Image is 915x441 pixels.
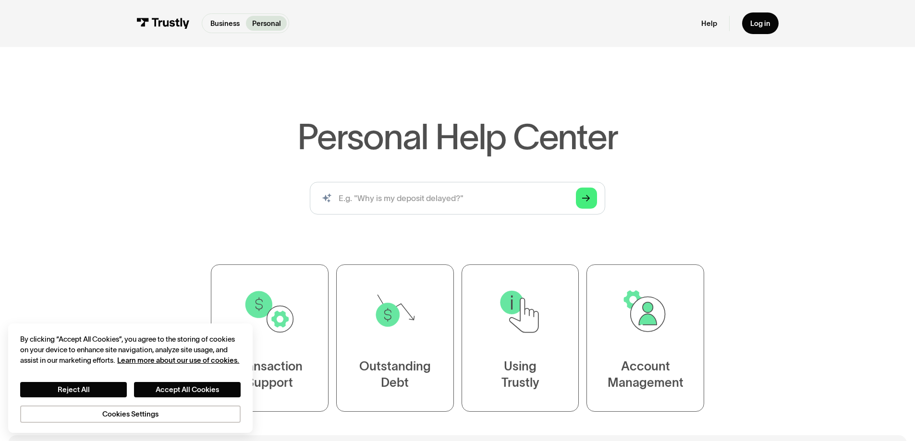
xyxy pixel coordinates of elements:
[586,264,704,412] a: AccountManagement
[359,358,431,391] div: Outstanding Debt
[462,264,579,412] a: UsingTrustly
[701,19,717,28] a: Help
[210,18,240,29] p: Business
[608,358,683,391] div: Account Management
[20,334,240,366] div: By clicking “Accept All Cookies”, you agree to the storing of cookies on your device to enhance s...
[117,356,239,364] a: More information about your privacy, opens in a new tab
[501,358,539,391] div: Using Trustly
[8,323,253,433] div: Cookie banner
[310,182,605,215] form: Search
[20,382,127,397] button: Reject All
[742,12,779,34] a: Log in
[20,405,240,423] button: Cookies Settings
[336,264,454,412] a: OutstandingDebt
[20,334,240,423] div: Privacy
[134,382,241,397] button: Accept All Cookies
[310,182,605,215] input: search
[246,16,287,31] a: Personal
[252,18,281,29] p: Personal
[237,358,303,391] div: Transaction Support
[297,119,617,155] h1: Personal Help Center
[211,264,329,412] a: TransactionSupport
[750,19,770,28] div: Log in
[136,18,189,29] img: Trustly Logo
[204,16,245,31] a: Business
